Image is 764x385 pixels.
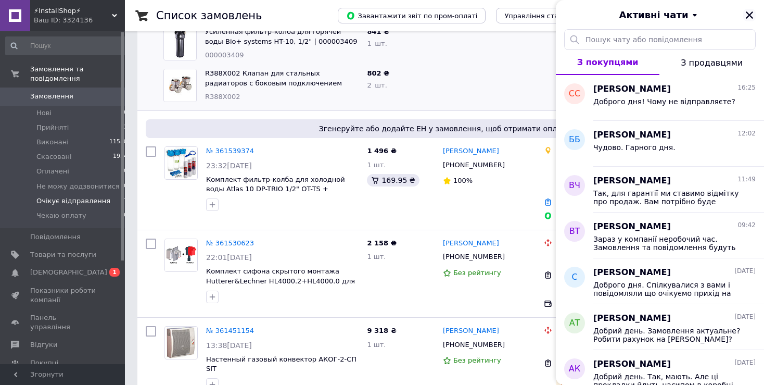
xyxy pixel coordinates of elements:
[593,129,671,141] span: [PERSON_NAME]
[564,29,756,50] input: Пошук чату або повідомлення
[367,239,396,247] span: 2 158 ₴
[164,239,198,272] a: Фото товару
[593,281,741,297] span: Доброго дня. Спілкувалися з вами і повідомляли що очікуємо прихід на склад в четвер - п'ятницю. Я...
[205,51,244,59] span: 000003409
[659,50,764,75] button: З продавцями
[737,83,756,92] span: 16:25
[367,69,389,77] span: 802 ₴
[737,221,756,230] span: 09:42
[205,93,240,101] span: R388X002
[167,327,196,359] img: Фото товару
[165,147,197,179] img: Фото товару
[36,138,69,147] span: Виконані
[124,182,128,191] span: 0
[571,271,577,283] span: С
[5,36,129,55] input: Пошук
[30,232,81,242] span: Повідомлення
[556,121,764,167] button: ББ[PERSON_NAME]12:02Чудово. Гарного дня.
[124,196,128,206] span: 7
[36,211,86,220] span: Чекаю оплату
[367,40,387,47] span: 1 шт.
[36,108,52,118] span: Нові
[150,123,739,134] span: Згенеруйте або додайте ЕН у замовлення, щоб отримати оплату
[206,355,356,373] a: Настенный газовый конвектор АКОГ-2-СП SIT
[124,123,128,132] span: 1
[556,50,659,75] button: З покупцями
[569,134,580,146] span: ББ
[164,28,196,60] img: Фото товару
[453,177,473,184] span: 100%
[36,182,120,191] span: Не можу додзвонитися
[681,58,743,68] span: З продавцями
[367,327,396,334] span: 9 318 ₴
[109,138,128,147] span: 11588
[441,338,507,352] div: [PHONE_NUMBER]
[443,326,499,336] a: [PERSON_NAME]
[556,167,764,213] button: ВЧ[PERSON_NAME]11:49Так, для гарантії ми ставимо відмітку про продаж. Вам потрібно буде викликати...
[593,327,741,343] span: Добрий день. Замовлення актуальне? Робити рахунок на [PERSON_NAME]?
[453,269,501,277] span: Без рейтингу
[367,81,387,89] span: 2 шт.
[36,152,72,162] span: Скасовані
[346,11,477,20] span: Завантажити звіт по пром-оплаті
[367,28,389,35] span: 841 ₴
[30,340,57,350] span: Відгуки
[737,129,756,138] span: 12:02
[593,221,671,233] span: [PERSON_NAME]
[504,12,584,20] span: Управління статусами
[569,180,580,192] span: ВЧ
[30,65,125,83] span: Замовлення та повідомлення
[206,253,252,262] span: 22:01[DATE]
[593,313,671,325] span: [PERSON_NAME]
[569,88,580,100] span: СС
[569,363,580,375] span: АК
[556,75,764,121] button: СС[PERSON_NAME]16:25Доброго дня! Чому не відправляєте?
[124,211,128,220] span: 0
[124,108,128,118] span: 0
[124,167,128,176] span: 0
[367,253,386,260] span: 1 шт.
[109,268,120,277] span: 1
[36,196,110,206] span: Очікує відправлення
[113,152,128,162] span: 1934
[734,267,756,276] span: [DATE]
[164,146,198,180] a: Фото товару
[156,9,262,22] h1: Список замовлень
[164,326,198,359] a: Фото товару
[443,146,499,156] a: [PERSON_NAME]
[593,358,671,370] span: [PERSON_NAME]
[569,226,580,238] span: ВТ
[367,341,386,349] span: 1 шт.
[206,176,345,213] a: Комплект фильтр-колба для холодной воды Atlas 10 DP-TRIO 1/2" OT-TS + картриджи полипропиленовые ...
[585,8,735,22] button: Активні чати
[206,162,252,170] span: 23:32[DATE]
[734,358,756,367] span: [DATE]
[30,92,73,101] span: Замовлення
[367,147,396,155] span: 1 496 ₴
[577,57,639,67] span: З покупцями
[737,175,756,184] span: 11:49
[593,267,671,279] span: [PERSON_NAME]
[593,235,741,252] span: Зараз у компанії неробочий час. Замовлення та повідомлення будуть оброблені з 10:00 найближчого р...
[205,69,342,96] a: R388X002 Клапан для стальных радиаторов с боковым подключением Giacomini 3/4х3/4 EK
[206,147,254,155] a: № 361539374
[34,6,112,16] span: ⚡InstallShop⚡
[30,268,107,277] span: [DEMOGRAPHIC_DATA]
[36,167,69,176] span: Оплачені
[30,313,96,332] span: Панель управління
[34,16,125,25] div: Ваш ID: 3324136
[36,123,69,132] span: Прийняті
[593,97,735,106] span: Доброго дня! Чому не відправляєте?
[734,313,756,321] span: [DATE]
[206,267,355,294] a: Комплект сифона скрытого монтажа Hutterer&Lechner HL4000.2+HL4000.0 для 2-х пральних/сушильних/по...
[441,250,507,264] div: [PHONE_NUMBER]
[165,239,197,271] img: Фото товару
[453,356,501,364] span: Без рейтингу
[206,327,254,334] a: № 361451154
[441,158,507,172] div: [PHONE_NUMBER]
[593,189,741,206] span: Так, для гарантії ми ставимо відмітку про продаж. Вам потрібно буде викликати сервісанта для перш...
[30,286,96,305] span: Показники роботи компанії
